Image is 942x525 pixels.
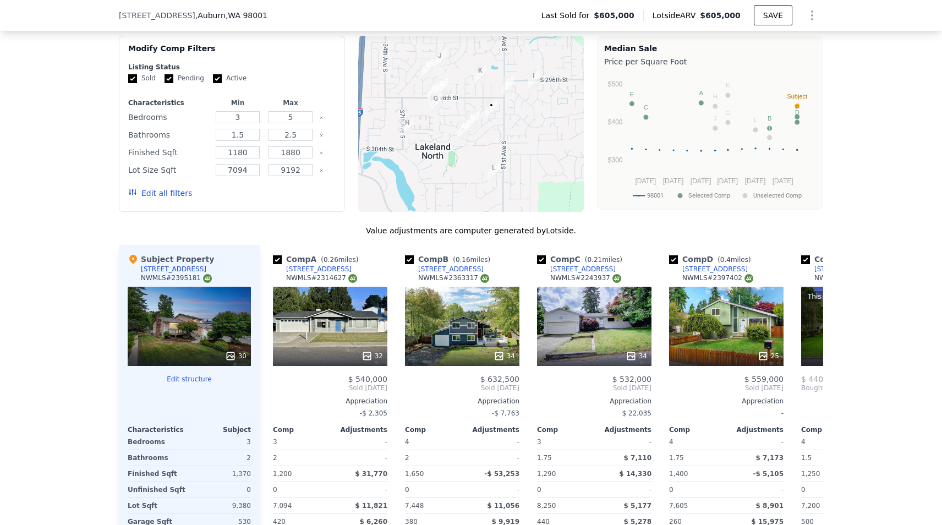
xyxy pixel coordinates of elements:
input: Pending [165,74,173,83]
div: 1,370 [191,466,251,482]
span: 1,200 [273,470,292,478]
div: Lot Size Sqft [128,162,209,178]
span: 0 [405,486,409,494]
span: 7,094 [273,502,292,510]
div: Adjustments [330,425,387,434]
text: G [726,110,731,116]
span: Lotside ARV [653,10,700,21]
span: 4 [405,438,409,446]
div: [DATE] [801,384,847,392]
span: -$ 53,253 [484,470,519,478]
div: Unfinished Sqft [128,482,187,497]
text: 98001 [647,192,664,199]
text: E [630,91,634,97]
span: -$ 5,105 [753,470,784,478]
div: 4030 S 296th St [421,59,434,78]
span: 3 [537,438,541,446]
div: Appreciation [669,397,784,406]
div: [STREET_ADDRESS] [286,265,352,274]
div: Appreciation [273,397,387,406]
div: - [464,450,519,466]
a: [STREET_ADDRESS] [801,265,880,274]
span: 0.16 [456,256,470,264]
span: 0 [669,486,673,494]
div: 29703 48th Ave S [474,65,486,84]
img: NWMLS Logo [348,274,357,283]
div: NWMLS # 2395181 [141,274,212,283]
text: [DATE] [773,177,793,185]
span: 0.21 [587,256,602,264]
a: [STREET_ADDRESS] [669,265,748,274]
div: Comp B [405,254,495,265]
span: 7,200 [801,502,820,510]
div: 3 [191,434,251,450]
span: Sold [DATE] [669,384,784,392]
span: 3 [273,438,277,446]
text: D [795,109,799,116]
text: B [768,115,771,122]
span: 8,250 [537,502,556,510]
input: Active [213,74,222,83]
span: -$ 7,763 [492,409,519,417]
span: $ 11,056 [487,502,519,510]
text: [DATE] [691,177,711,185]
span: 7,448 [405,502,424,510]
a: [STREET_ADDRESS] [405,265,484,274]
span: ( miles) [713,256,755,264]
text: F [795,104,799,111]
div: 4526 S 301st Dr [457,121,469,139]
div: Characteristics [128,425,189,434]
div: - [729,434,784,450]
div: 1.75 [669,450,724,466]
div: Adjustments [726,425,784,434]
text: J [714,115,717,122]
div: Max [266,99,315,107]
div: - [464,482,519,497]
span: Sold [DATE] [273,384,387,392]
div: 25 [758,351,779,362]
div: Comp [405,425,462,434]
button: SAVE [754,6,792,25]
text: [DATE] [635,177,656,185]
text: [DATE] [663,177,684,185]
div: NWMLS # 2363317 [418,274,489,283]
div: 34 [626,351,647,362]
div: Bathrooms [128,450,187,466]
span: Sold [DATE] [405,384,519,392]
button: Show Options [801,4,823,26]
span: 0.4 [720,256,731,264]
span: $ 31,770 [355,470,387,478]
text: L [754,117,757,123]
div: [STREET_ADDRESS] [682,265,748,274]
span: 1,250 [801,470,820,478]
label: Pending [165,74,204,83]
span: 1,290 [537,470,556,478]
button: Edit all filters [128,188,192,199]
span: 0 [801,486,806,494]
div: Adjustments [462,425,519,434]
span: $ 11,821 [355,502,387,510]
div: 4912 S 300th Pl [485,100,497,118]
span: 7,605 [669,502,688,510]
div: Appreciation [405,397,519,406]
div: Appreciation [537,397,651,406]
text: Selected Comp [688,192,730,199]
span: $ 22,035 [622,409,651,417]
a: [STREET_ADDRESS] [537,265,616,274]
span: Sold [DATE] [537,384,651,392]
span: 0 [273,486,277,494]
span: $605,000 [700,11,741,20]
div: Finished Sqft [128,145,209,160]
div: 2 [191,450,251,466]
span: $ 8,901 [756,502,784,510]
span: 1,650 [405,470,424,478]
span: 0.26 [324,256,338,264]
text: Subject [787,93,807,100]
span: $ 540,000 [348,375,387,384]
span: [STREET_ADDRESS] [119,10,195,21]
div: 1.5 [801,450,856,466]
div: - [332,482,387,497]
div: Min [213,99,262,107]
div: 5109 S 297th Pl [502,76,514,95]
div: Comp [537,425,594,434]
